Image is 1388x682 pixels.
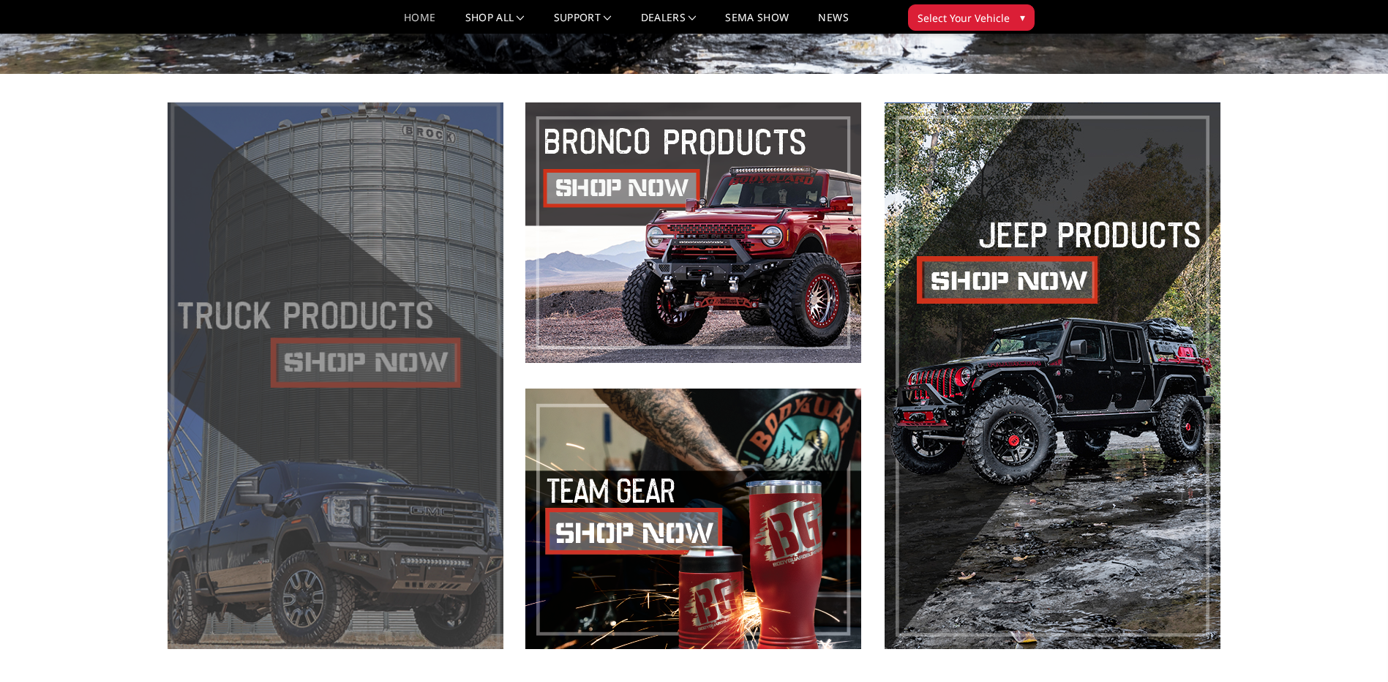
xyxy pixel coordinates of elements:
a: Home [404,12,435,34]
a: Dealers [641,12,697,34]
span: Select Your Vehicle [918,10,1010,26]
a: shop all [465,12,525,34]
button: Select Your Vehicle [908,4,1035,31]
a: News [818,12,848,34]
a: Support [554,12,612,34]
a: SEMA Show [725,12,789,34]
span: ▾ [1020,10,1025,25]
